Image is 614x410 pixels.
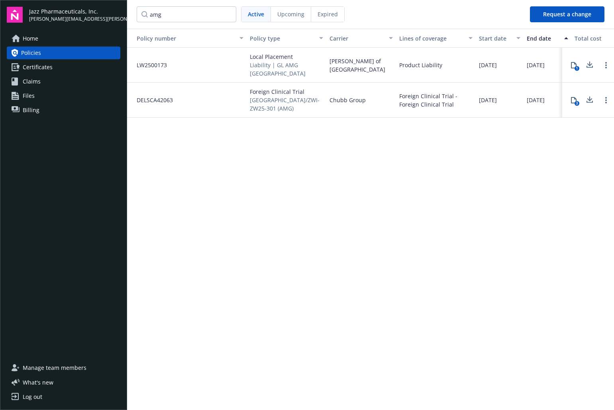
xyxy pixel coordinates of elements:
div: Start date [479,34,512,43]
a: Files [7,89,120,102]
div: Product Liability [399,61,442,69]
img: navigator-logo.svg [7,7,23,23]
a: Open options [601,60,611,70]
span: Certificates [23,61,53,74]
a: Open options [601,95,611,105]
button: Policy type [247,29,326,48]
input: Filter policies... [137,6,236,22]
a: Billing [7,104,120,117]
span: Manage team members [23,361,86,374]
div: Foreign Clinical Trial - Foreign Clinical Trial [399,92,473,109]
span: Active [248,10,264,18]
div: 1 [575,66,579,71]
div: Total cost [575,34,611,43]
button: End date [524,29,571,48]
div: End date [527,34,559,43]
span: Local Placement [250,52,323,61]
a: Manage team members [7,361,120,374]
button: Carrier [326,29,396,48]
span: Liability | GL AMG [GEOGRAPHIC_DATA] [250,61,323,78]
span: DELSCA42063 [130,96,173,104]
span: [GEOGRAPHIC_DATA]/ZWI-ZW25-301 (AMG) [250,96,323,113]
div: Lines of coverage [399,34,464,43]
span: What ' s new [23,378,53,387]
div: Toggle SortBy [130,34,235,43]
span: Chubb Group [330,96,366,104]
span: [DATE] [479,61,497,69]
button: Start date [476,29,524,48]
button: 3 [566,92,582,108]
span: [DATE] [479,96,497,104]
button: What's new [7,378,66,387]
a: Home [7,32,120,45]
span: Policies [21,47,41,59]
button: 1 [566,57,582,73]
button: Jazz Pharmaceuticals, Inc.[PERSON_NAME][EMAIL_ADDRESS][PERSON_NAME][DOMAIN_NAME] [29,7,120,23]
div: Carrier [330,34,384,43]
span: Upcoming [277,10,304,18]
span: Expired [318,10,338,18]
span: Jazz Pharmaceuticals, Inc. [29,7,120,16]
span: Foreign Clinical Trial [250,87,323,96]
span: Home [23,32,38,45]
span: [PERSON_NAME] of [GEOGRAPHIC_DATA] [330,57,393,74]
a: Policies [7,47,120,59]
span: LW2500173 [130,61,167,69]
div: 3 [575,101,579,106]
span: Claims [23,75,41,88]
div: Policy type [250,34,314,43]
span: Billing [23,104,39,117]
span: [PERSON_NAME][EMAIL_ADDRESS][PERSON_NAME][DOMAIN_NAME] [29,16,120,23]
span: [DATE] [527,96,545,104]
a: Claims [7,75,120,88]
span: Files [23,89,35,102]
div: Log out [23,391,42,403]
div: Policy number [130,34,235,43]
span: [DATE] [527,61,545,69]
a: Certificates [7,61,120,74]
button: Request a change [530,6,604,22]
button: Lines of coverage [396,29,476,48]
